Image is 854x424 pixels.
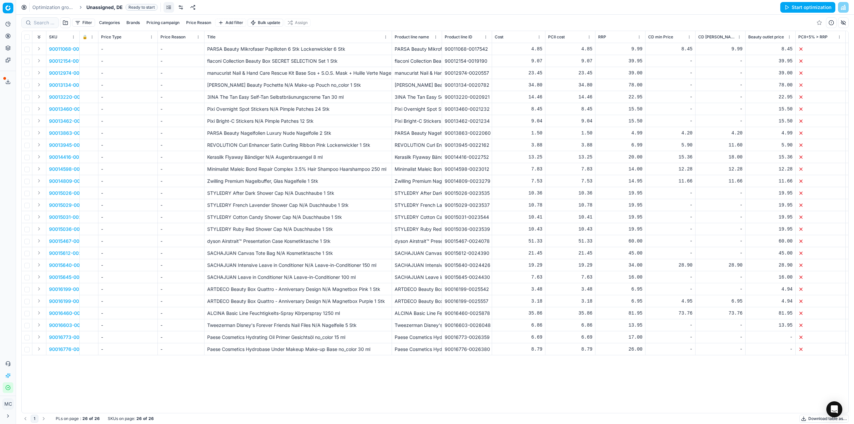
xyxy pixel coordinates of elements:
div: - [101,82,155,88]
button: Start optimization [780,2,835,13]
div: 19.95 [598,190,643,196]
div: 3.88 [495,142,542,148]
div: - [698,202,743,208]
p: STYLEDRY After Dark Shower Cap N/A Duschhaube 1 Stk [207,190,389,196]
p: 90016776-0026380 [49,346,94,353]
div: - [101,130,155,136]
div: 8.45 [648,46,693,52]
button: 90015645-0024430 [49,274,94,281]
div: 10.78 [548,202,592,208]
div: - [648,106,693,112]
div: - [101,190,155,196]
p: 90015026-0023535 [49,190,94,196]
span: PCII cost [548,34,565,40]
div: 10.78 [495,202,542,208]
p: Pixi Bright-C Stickers N/A Pimple Patches 12 Stk [207,118,389,124]
button: 90012154-0019190 [49,58,92,64]
button: Assign [285,19,311,27]
div: 90012154-0019190 [445,58,489,64]
p: 90015467-0024078 [49,238,94,245]
button: 90014598-0023012 [49,166,94,172]
div: - [101,154,155,160]
button: 90015029-0023537 [49,202,94,208]
div: STYLEDRY After Dark Shower Cap N/A Duschhaube 1 Stk [395,190,439,196]
div: 12.28 [698,166,743,172]
div: 10.43 [548,226,592,233]
div: - [698,118,743,124]
div: Minimalist Maleic Bond Repair Complex 3.5% Hair Shampoo Haarshampoo 250 ml [395,166,439,172]
div: - [160,82,201,88]
button: Expand [35,213,43,221]
div: 23.45 [495,70,542,76]
div: - [160,94,201,100]
strong: 26 [82,416,88,421]
div: - [101,178,155,184]
p: [PERSON_NAME] Beauty Pochette N/A Make-up Pouch no_color 1 Stk [207,82,389,88]
span: Product line ID [445,34,472,40]
div: - [101,106,155,112]
div: 39.00 [748,70,793,76]
div: 78.00 [748,82,793,88]
div: 15.50 [748,118,793,124]
div: 9.07 [548,58,592,64]
div: 7.53 [495,178,542,184]
button: Expand [35,81,43,89]
div: Open Intercom Messenger [826,401,842,417]
div: - [160,178,201,184]
div: - [648,94,693,100]
button: Expand [35,225,43,233]
p: 90016603-0026048 [49,322,95,329]
p: 90013220-0020921 [49,94,94,100]
button: Expand [35,333,43,341]
span: 🔒 [82,34,87,40]
div: 90013460-0021232 [445,106,489,112]
div: 12.28 [748,166,793,172]
div: 78.00 [598,82,643,88]
div: 7.53 [548,178,592,184]
div: - [160,142,201,148]
button: Expand [35,165,43,173]
div: 10.36 [548,190,592,196]
div: 19.95 [598,202,643,208]
button: 90011068-0017542 [49,46,92,52]
button: 90016199-0025542 [49,286,93,293]
button: Download table as... [799,415,849,423]
p: Minimalist Maleic Bond Repair Complex 3.5% Hair Shampoo Haarshampoo 250 ml [207,166,389,172]
button: Brands [124,19,142,27]
div: 1.50 [548,130,592,136]
p: 90015036-0023539 [49,226,94,233]
div: 90013134-0020782 [445,82,489,88]
div: - [648,214,693,221]
div: 14.46 [548,94,592,100]
div: - [648,118,693,124]
span: Unassigned, DE [86,4,123,11]
button: Expand [35,201,43,209]
div: - [160,226,201,233]
div: 14.00 [598,166,643,172]
nav: breadcrumb [32,4,158,11]
button: Expand [35,141,43,149]
div: 90014809-0023279 [445,178,489,184]
button: 90013460-0021232 [49,106,94,112]
div: - [698,94,743,100]
div: 39.95 [748,58,793,64]
button: 90013134-0020782 [49,82,94,88]
div: STYLEDRY French Lavender Shower Cap N/A Duschhaube 1 Stk [395,202,439,208]
div: - [160,154,201,160]
p: PARSA Beauty Nagelfolien Luxury Nude Nagelfolie 2 Stk [207,130,389,136]
p: 90016460-0025878 [49,310,94,317]
div: 19.95 [748,202,793,208]
button: 90014416-0022752 [49,154,93,160]
div: - [648,226,693,233]
div: - [698,106,743,112]
div: - [648,82,693,88]
div: REVOLUTION Curl Enhancer Satin Curling Ribbon Pink Lockenwickler 1 Stk [395,142,439,148]
div: - [101,202,155,208]
div: 14.95 [598,178,643,184]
